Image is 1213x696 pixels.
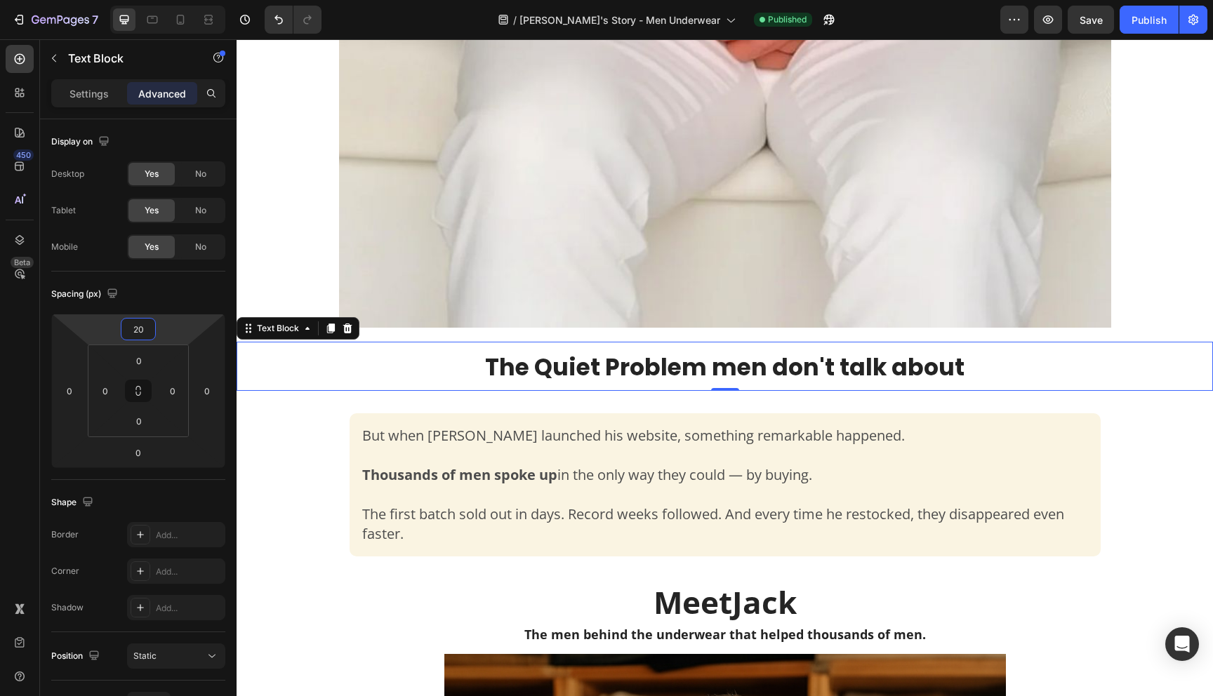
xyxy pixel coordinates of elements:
[124,442,152,463] input: 0
[51,528,79,541] div: Border
[51,168,84,180] div: Desktop
[126,426,576,445] span: in the only way they could — by buying.
[51,241,78,253] div: Mobile
[18,283,65,295] div: Text Block
[768,13,807,26] span: Published
[51,493,96,512] div: Shape
[95,380,116,401] input: 0px
[156,529,222,542] div: Add...
[51,601,84,614] div: Shadow
[51,204,76,217] div: Tablet
[1080,14,1103,26] span: Save
[51,285,121,304] div: Spacing (px)
[209,587,768,603] p: The men behind the underwear that helped thousands of men.
[197,380,218,401] input: 0
[195,168,206,180] span: No
[156,565,222,578] div: Add...
[1132,13,1167,27] div: Publish
[51,565,79,577] div: Corner
[69,86,109,101] p: Settings
[126,426,321,445] strong: Thousands of men spoke up
[209,541,768,584] p: Meet
[11,257,34,268] div: Beta
[156,602,222,615] div: Add...
[162,380,183,401] input: 0px
[145,168,159,180] span: Yes
[126,465,828,504] span: The first batch sold out in days. Record weeks followed. And every time he restocked, they disapp...
[195,241,206,253] span: No
[59,380,80,401] input: 0
[195,204,206,217] span: No
[125,350,153,371] input: 0px
[68,50,187,67] p: Text Block
[13,149,34,161] div: 450
[237,39,1213,696] iframe: Design area
[51,133,112,152] div: Display on
[145,241,159,253] span: Yes
[126,387,668,406] span: But when [PERSON_NAME] launched his website, something remarkable happened.
[248,312,728,344] span: The Quiet Problem men don't talk about
[133,650,157,661] span: Static
[1165,627,1199,661] div: Open Intercom Messenger
[1068,6,1114,34] button: Save
[6,6,105,34] button: 7
[145,204,159,217] span: Yes
[51,647,102,666] div: Position
[124,319,152,340] input: 20
[265,6,322,34] div: Undo/Redo
[127,643,225,669] button: Static
[1120,6,1179,34] button: Publish
[125,410,153,431] input: 0px
[92,11,98,28] p: 7
[496,542,560,584] strong: Jack
[513,13,517,27] span: /
[519,13,720,27] span: [PERSON_NAME]'s Story - Men Underwear
[138,86,186,101] p: Advanced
